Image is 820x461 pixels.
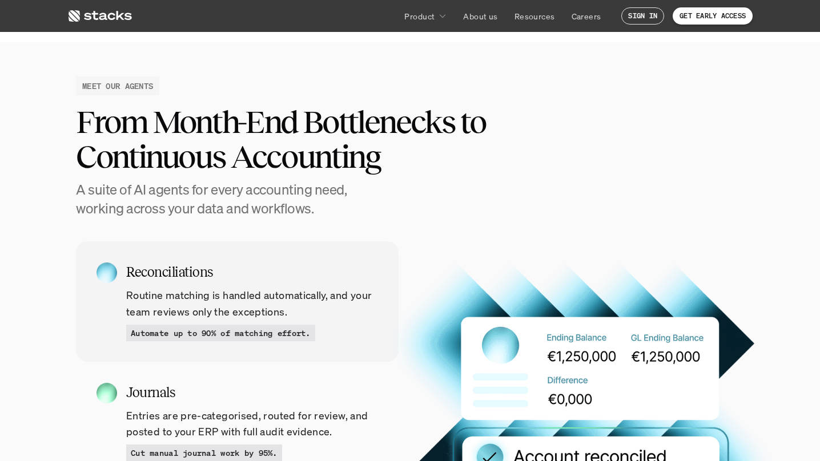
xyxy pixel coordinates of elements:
[628,12,657,20] p: SIGN IN
[565,6,608,26] a: Careers
[126,287,378,320] p: Routine matching is handled automatically, and your team reviews only the exceptions.
[621,7,664,25] a: SIGN IN
[673,7,753,25] a: GET EARLY ACCESS
[404,10,435,22] p: Product
[680,12,746,20] p: GET EARLY ACCESS
[514,10,555,22] p: Resources
[126,407,378,440] p: Entries are pre-categorised, routed for review, and posted to your ERP with full audit evidence.
[76,104,556,175] h2: From Month-End Bottlenecks to Continuous Accounting
[131,447,278,459] p: Cut manual journal work by 95%.
[131,327,311,339] p: Automate up to 90% of matching effort.
[126,382,378,403] h5: Journals
[76,180,373,219] h4: A suite of AI agents for every accounting need, working across your data and workflows.
[508,6,562,26] a: Resources
[572,10,601,22] p: Careers
[126,262,378,282] h5: Reconciliations
[456,6,504,26] a: About us
[82,80,153,92] h2: MEET OUR AGENTS
[463,10,497,22] p: About us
